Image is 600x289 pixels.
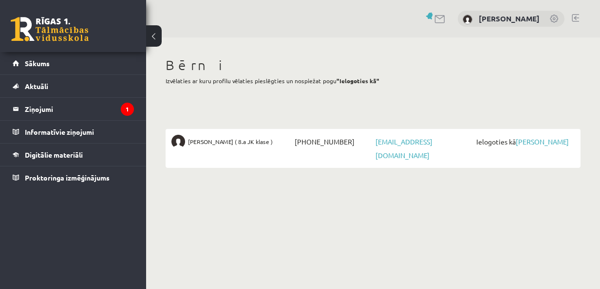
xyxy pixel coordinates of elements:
[166,57,581,73] h1: Bērni
[13,98,134,120] a: Ziņojumi1
[25,121,134,143] legend: Informatīvie ziņojumi
[11,17,89,41] a: Rīgas 1. Tālmācības vidusskola
[463,15,472,24] img: Naula Dannenberga
[13,75,134,97] a: Aktuāli
[337,77,379,85] b: "Ielogoties kā"
[13,144,134,166] a: Digitālie materiāli
[25,59,50,68] span: Sākums
[292,135,373,148] span: [PHONE_NUMBER]
[166,76,581,85] p: Izvēlaties ar kuru profilu vēlaties pieslēgties un nospiežat pogu
[188,135,273,148] span: [PERSON_NAME] ( 8.a JK klase )
[474,135,575,148] span: Ielogoties kā
[25,98,134,120] legend: Ziņojumi
[516,137,569,146] a: [PERSON_NAME]
[25,173,110,182] span: Proktoringa izmēģinājums
[479,14,540,23] a: [PERSON_NAME]
[13,121,134,143] a: Informatīvie ziņojumi
[121,103,134,116] i: 1
[25,150,83,159] span: Digitālie materiāli
[171,135,185,148] img: Estere Naudiņa-Dannenberga
[13,166,134,189] a: Proktoringa izmēģinājums
[375,137,432,160] a: [EMAIL_ADDRESS][DOMAIN_NAME]
[25,82,48,90] span: Aktuāli
[13,52,134,74] a: Sākums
